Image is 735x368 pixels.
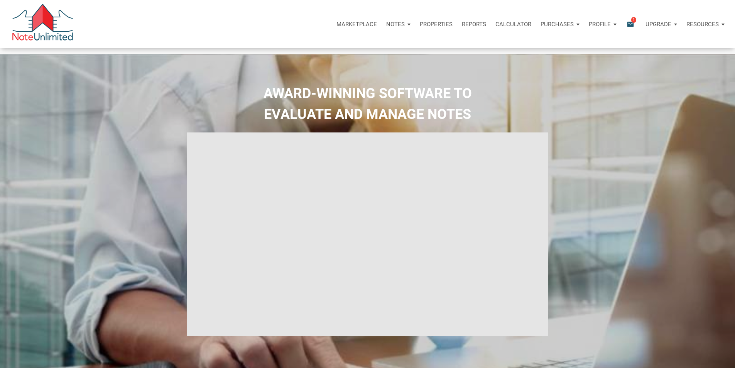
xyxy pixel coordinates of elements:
p: Marketplace [336,21,377,28]
p: Calculator [495,21,531,28]
a: Calculator [491,13,536,36]
h2: AWARD-WINNING SOFTWARE TO EVALUATE AND MANAGE NOTES [6,83,729,125]
p: Notes [386,21,405,28]
iframe: NoteUnlimited [187,132,549,336]
button: Reports [457,13,491,36]
button: Marketplace [332,13,382,36]
span: 1 [631,17,636,23]
p: Purchases [541,21,574,28]
p: Properties [420,21,453,28]
p: Upgrade [645,21,671,28]
button: Purchases [536,13,584,36]
button: Resources [682,13,729,36]
p: Profile [589,21,611,28]
p: Resources [686,21,719,28]
button: Profile [584,13,621,36]
button: Upgrade [641,13,682,36]
a: Properties [415,13,457,36]
i: email [626,20,635,29]
button: email1 [621,13,641,36]
p: Reports [462,21,486,28]
button: Notes [382,13,415,36]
